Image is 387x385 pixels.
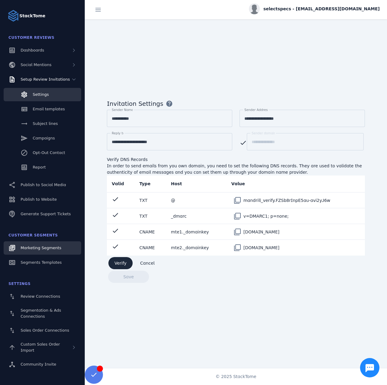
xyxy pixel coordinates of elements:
[112,243,119,250] mat-icon: check
[107,163,365,176] div: In order to send emails from you own domain, you need to set the following DNS records. They are ...
[263,6,380,12] span: selectspecs - [EMAIL_ADDRESS][DOMAIN_NAME]
[4,324,81,337] a: Sales Order Connections
[107,156,365,163] div: Verify DNS Records
[135,192,166,208] td: TXT
[112,227,119,234] mat-icon: check
[249,3,380,14] button: selectspecs - [EMAIL_ADDRESS][DOMAIN_NAME]
[112,211,119,219] mat-icon: check
[227,176,365,192] th: Value
[8,35,55,40] span: Customer Reviews
[4,161,81,174] a: Report
[21,246,61,250] span: Marketing Segments
[243,226,279,238] div: [DOMAIN_NAME]
[243,194,330,206] div: mandrill_verify.FZSb8rInpE5au-avi2yJ6w
[112,108,134,112] mat-label: Sender Name
[107,176,135,192] th: Valid
[19,13,45,19] strong: StackTome
[135,176,166,192] th: Type
[21,362,56,367] span: Community Invite
[4,102,81,116] a: Email templates
[216,373,256,380] span: © 2025 StackTome
[4,241,81,255] a: Marketing Segments
[21,182,66,187] span: Publish to Social Media
[244,108,269,112] mat-label: Sender Address
[8,282,31,286] span: Settings
[4,88,81,101] a: Settings
[4,117,81,130] a: Subject lines
[240,139,247,146] mat-icon: check
[21,260,62,265] span: Segments Templates
[243,242,279,254] div: [DOMAIN_NAME]
[167,176,227,192] th: Host
[21,308,61,319] span: Segmentation & Ads Connections
[21,197,57,202] span: Publish to Website
[21,328,69,333] span: Sales Order Connections
[33,150,65,155] span: Opt-Out Contact
[112,131,125,135] mat-label: Reply to
[33,136,55,140] span: Campaigns
[4,256,81,269] a: Segments Templates
[21,342,60,353] span: Custom Sales Order Import
[108,257,133,269] button: Verify
[135,224,166,240] td: CNAME
[112,196,119,203] mat-icon: check
[140,261,155,265] span: Cancel
[243,210,289,222] div: v=DMARC1; p=none;
[4,207,81,221] a: Generate Support Tickets
[135,208,166,224] td: TXT
[8,233,58,237] span: Customer Segments
[4,146,81,159] a: Opt-Out Contact
[249,3,260,14] img: profile.jpg
[4,304,81,323] a: Segmentation & Ads Connections
[4,178,81,192] a: Publish to Social Media
[167,224,227,240] td: mte1._domainkey
[21,62,51,67] span: Social Mentions
[4,132,81,145] a: Campaigns
[135,240,166,256] td: CNAME
[33,165,46,169] span: Report
[4,358,81,371] a: Community Invite
[4,290,81,303] a: Review Connections
[107,99,163,108] span: Invitation Settings
[21,77,70,82] span: Setup Review Invitations
[134,257,161,269] button: Cancel
[33,107,65,111] span: Email templates
[33,92,49,97] span: Settings
[4,193,81,206] a: Publish to Website
[33,121,58,126] span: Subject lines
[114,261,127,265] span: Verify
[167,240,227,256] td: mte2._domainkey
[7,10,19,22] img: Logo image
[21,48,44,52] span: Dashboards
[21,212,71,216] span: Generate Support Tickets
[252,131,276,135] mat-label: Sender domain
[21,294,60,299] span: Review Connections
[167,208,227,224] td: _dmarc
[167,192,227,208] td: @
